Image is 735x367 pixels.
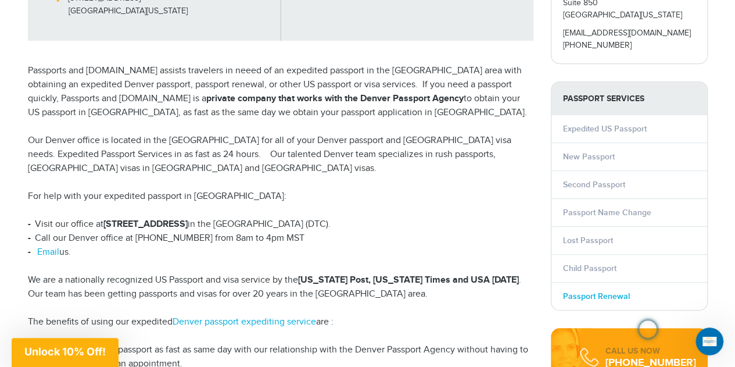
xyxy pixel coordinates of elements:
a: [EMAIL_ADDRESS][DOMAIN_NAME] [563,28,691,38]
p: Our Denver office is located in the [GEOGRAPHIC_DATA] for all of your Denver passport and [GEOGRA... [28,134,533,176]
li: Visit our office at in the [GEOGRAPHIC_DATA] (DTC). [28,218,533,231]
p: The benefits of using our expedited are : [28,315,533,329]
p: We are a nationally recognized US Passport and visa service by the . Our team has been getting pa... [28,273,533,301]
a: Second Passport [563,180,625,190]
a: New Passport [563,152,615,162]
li: us. [28,245,533,259]
a: Denver passport expediting service [173,316,316,327]
strong: [US_STATE] Post, [US_STATE] Times and USA [DATE] [298,275,519,286]
strong: [STREET_ADDRESS] [103,219,188,230]
div: CALL US NOW [605,345,696,357]
a: Passport Renewal [563,291,630,301]
p: Passports and [DOMAIN_NAME] assists travelers in neeed of an expedited passport in the [GEOGRAPHI... [28,64,533,120]
p: [PHONE_NUMBER] [563,40,695,52]
strong: private company that works with the Denver Passport Agency [206,93,464,104]
strong: PASSPORT SERVICES [551,82,707,115]
iframe: Intercom live chat [695,327,723,355]
a: Email [37,247,59,258]
a: Expedited US Passport [563,124,647,134]
li: Call our Denver office at [PHONE_NUMBER] from 8am to 4pm MST [28,231,533,245]
p: For help with your expedited passport in [GEOGRAPHIC_DATA]: [28,190,533,204]
div: Unlock 10% Off! [12,338,119,367]
a: Lost Passport [563,236,613,245]
span: Unlock 10% Off! [24,345,106,358]
a: Child Passport [563,263,616,273]
a: Passport Name Change [563,208,651,218]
